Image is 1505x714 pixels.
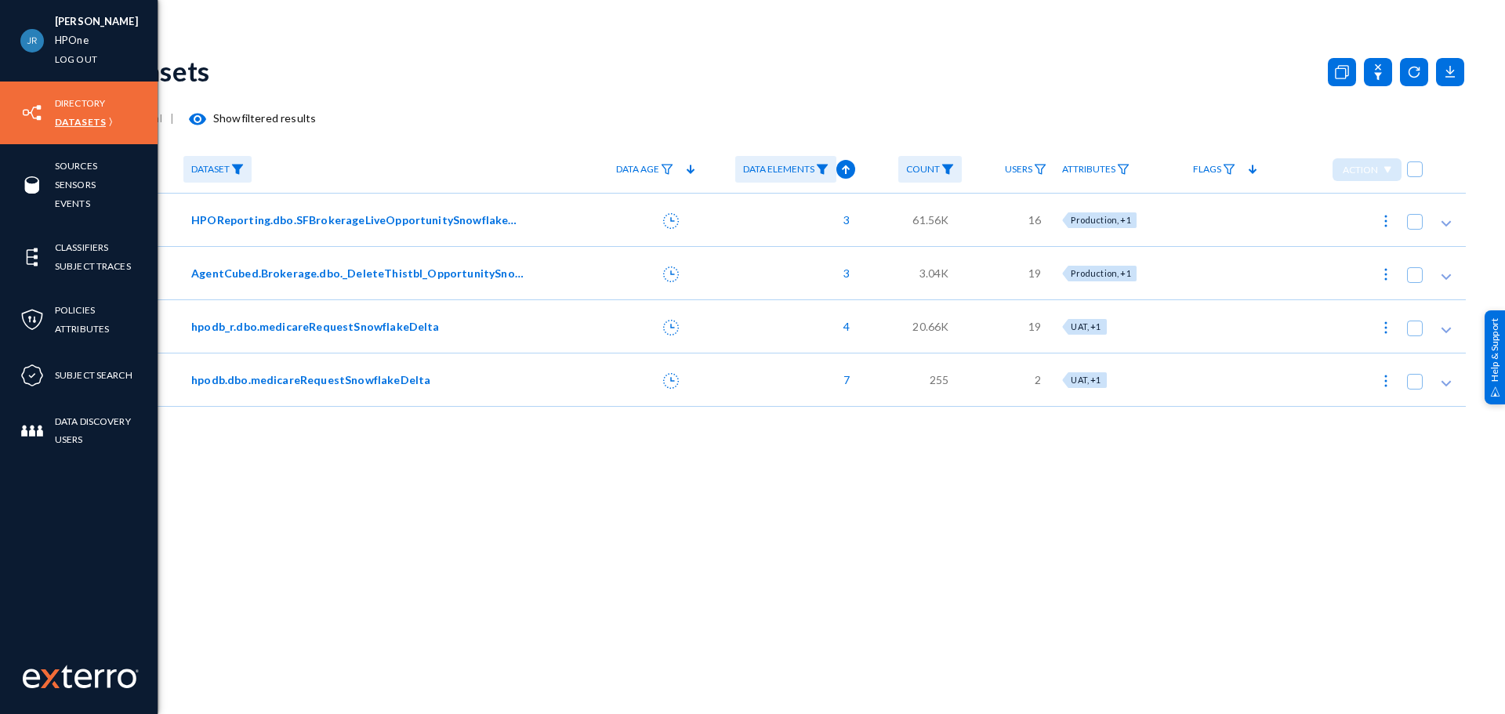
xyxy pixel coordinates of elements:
[231,164,244,175] img: icon-filter-filled.svg
[55,50,97,68] a: Log out
[55,13,138,31] li: [PERSON_NAME]
[1071,215,1130,225] span: Production, +1
[941,164,954,175] img: icon-filter-filled.svg
[1378,266,1394,282] img: icon-more.svg
[1193,164,1221,175] span: Flags
[188,110,207,129] mat-icon: visibility
[836,371,850,388] span: 7
[906,164,940,175] span: Count
[1378,373,1394,389] img: icon-more.svg
[836,212,850,228] span: 3
[919,265,949,281] span: 3.04K
[1034,164,1046,175] img: icon-filter.svg
[55,94,105,112] a: Directory
[930,371,948,388] span: 255
[735,156,836,183] a: Data Elements
[1485,310,1505,404] div: Help & Support
[55,113,106,131] a: Datasets
[1028,212,1041,228] span: 16
[55,301,95,319] a: Policies
[1223,164,1235,175] img: icon-filter.svg
[912,318,948,335] span: 20.66K
[1035,371,1041,388] span: 2
[41,669,60,688] img: exterro-logo.svg
[1378,320,1394,335] img: icon-more.svg
[1062,164,1115,175] span: Attributes
[661,164,673,175] img: icon-filter.svg
[55,238,108,256] a: Classifiers
[1054,156,1137,183] a: Attributes
[1005,164,1032,175] span: Users
[55,366,132,384] a: Subject Search
[836,318,850,335] span: 4
[608,156,681,183] a: Data Age
[191,164,230,175] span: Dataset
[1378,213,1394,229] img: icon-more.svg
[55,320,109,338] a: Attributes
[20,308,44,332] img: icon-policies.svg
[174,111,316,125] span: Show filtered results
[55,257,131,275] a: Subject Traces
[55,176,96,194] a: Sensors
[1117,164,1130,175] img: icon-filter.svg
[170,111,174,125] span: |
[55,31,89,49] a: HPOne
[191,212,524,228] span: HPOReporting.dbo.SFBrokerageLiveOpportunitySnowflakeDelta
[997,156,1054,183] a: Users
[20,173,44,197] img: icon-sources.svg
[743,164,814,175] span: Data Elements
[816,164,829,175] img: icon-filter-filled.svg
[191,318,440,335] span: hpodb_r.dbo.medicareRequestSnowflakeDelta
[1071,321,1101,332] span: UAT, +1
[1071,375,1101,385] span: UAT, +1
[20,29,44,53] img: 39d40e9678fdb50dd7b7748196244bbb
[912,212,948,228] span: 61.56K
[20,419,44,443] img: icon-members.svg
[1071,268,1130,278] span: Production, +1
[55,194,90,212] a: Events
[1185,156,1243,183] a: Flags
[616,164,659,175] span: Data Age
[898,156,962,183] a: Count
[23,665,139,688] img: exterro-work-mark.svg
[20,245,44,269] img: icon-elements.svg
[183,156,252,183] a: Dataset
[1490,386,1500,397] img: help_support.svg
[836,265,850,281] span: 3
[191,265,524,281] span: AgentCubed.Brokerage.dbo._DeleteThistbl_OpportunitySnowflakeDelta
[1028,318,1041,335] span: 19
[20,101,44,125] img: icon-inventory.svg
[191,371,430,388] span: hpodb.dbo.medicareRequestSnowflakeDelta
[55,157,97,175] a: Sources
[55,412,158,448] a: Data Discovery Users
[1028,265,1041,281] span: 19
[20,364,44,387] img: icon-compliance.svg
